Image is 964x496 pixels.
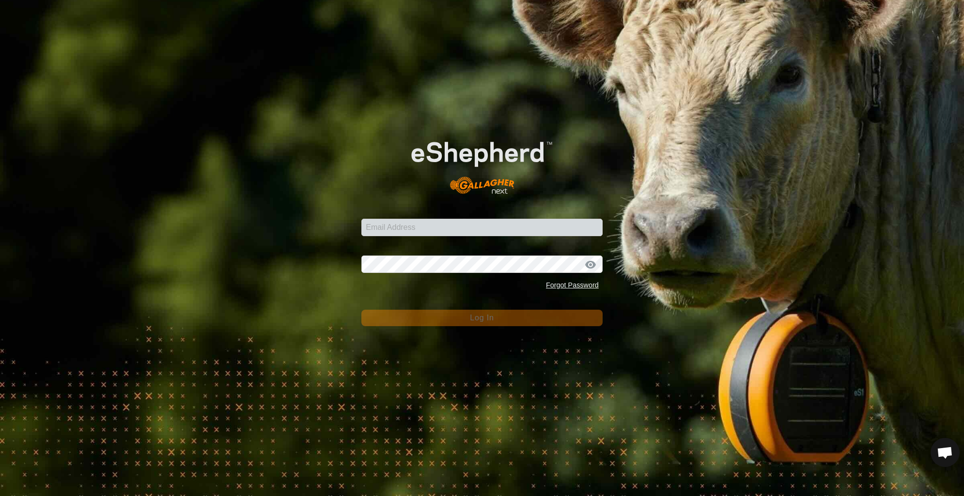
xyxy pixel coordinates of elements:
[361,219,603,236] input: Email Address
[546,281,599,289] a: Forgot Password
[470,314,494,322] span: Log In
[361,310,603,326] button: Log In
[931,438,960,467] div: Open chat
[386,121,578,204] img: E-shepherd Logo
